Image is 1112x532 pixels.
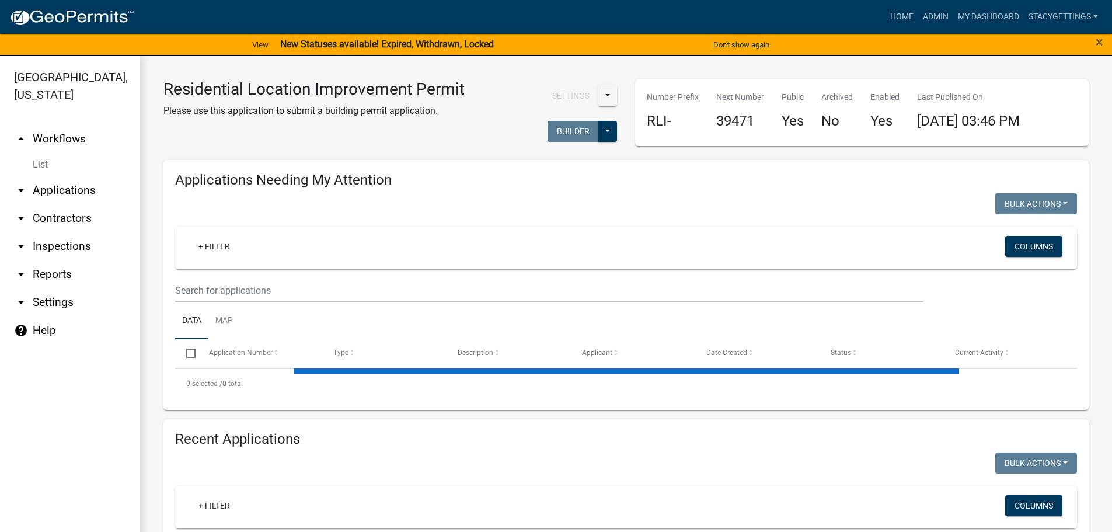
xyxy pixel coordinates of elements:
[1005,495,1062,516] button: Columns
[209,349,273,357] span: Application Number
[1096,35,1103,49] button: Close
[870,113,900,130] h4: Yes
[820,339,944,367] datatable-header-cell: Status
[14,324,28,338] i: help
[14,211,28,225] i: arrow_drop_down
[647,113,699,130] h4: RLI-
[870,91,900,103] p: Enabled
[944,339,1068,367] datatable-header-cell: Current Activity
[1024,6,1103,28] a: StacyGettings
[716,113,764,130] h4: 39471
[333,349,348,357] span: Type
[955,349,1003,357] span: Current Activity
[582,349,612,357] span: Applicant
[918,6,953,28] a: Admin
[886,6,918,28] a: Home
[186,380,222,388] span: 0 selected /
[189,495,239,516] a: + Filter
[163,79,465,99] h3: Residential Location Improvement Permit
[821,113,853,130] h4: No
[175,172,1077,189] h4: Applications Needing My Attention
[1005,236,1062,257] button: Columns
[175,339,197,367] datatable-header-cell: Select
[175,279,923,302] input: Search for applications
[14,239,28,253] i: arrow_drop_down
[197,339,322,367] datatable-header-cell: Application Number
[647,91,699,103] p: Number Prefix
[917,91,1020,103] p: Last Published On
[695,339,820,367] datatable-header-cell: Date Created
[189,236,239,257] a: + Filter
[458,349,493,357] span: Description
[709,35,774,54] button: Don't show again
[248,35,273,54] a: View
[571,339,695,367] datatable-header-cell: Applicant
[163,104,465,118] p: Please use this application to submit a building permit application.
[543,85,599,106] button: Settings
[14,183,28,197] i: arrow_drop_down
[280,39,494,50] strong: New Statuses available! Expired, Withdrawn, Locked
[782,91,804,103] p: Public
[821,91,853,103] p: Archived
[706,349,747,357] span: Date Created
[917,113,1020,129] span: [DATE] 03:46 PM
[447,339,571,367] datatable-header-cell: Description
[995,453,1077,474] button: Bulk Actions
[716,91,764,103] p: Next Number
[208,302,240,340] a: Map
[782,113,804,130] h4: Yes
[175,369,1077,398] div: 0 total
[1096,34,1103,50] span: ×
[14,132,28,146] i: arrow_drop_up
[175,431,1077,448] h4: Recent Applications
[322,339,446,367] datatable-header-cell: Type
[14,267,28,281] i: arrow_drop_down
[548,121,599,142] button: Builder
[953,6,1024,28] a: My Dashboard
[995,193,1077,214] button: Bulk Actions
[14,295,28,310] i: arrow_drop_down
[831,349,851,357] span: Status
[175,302,208,340] a: Data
